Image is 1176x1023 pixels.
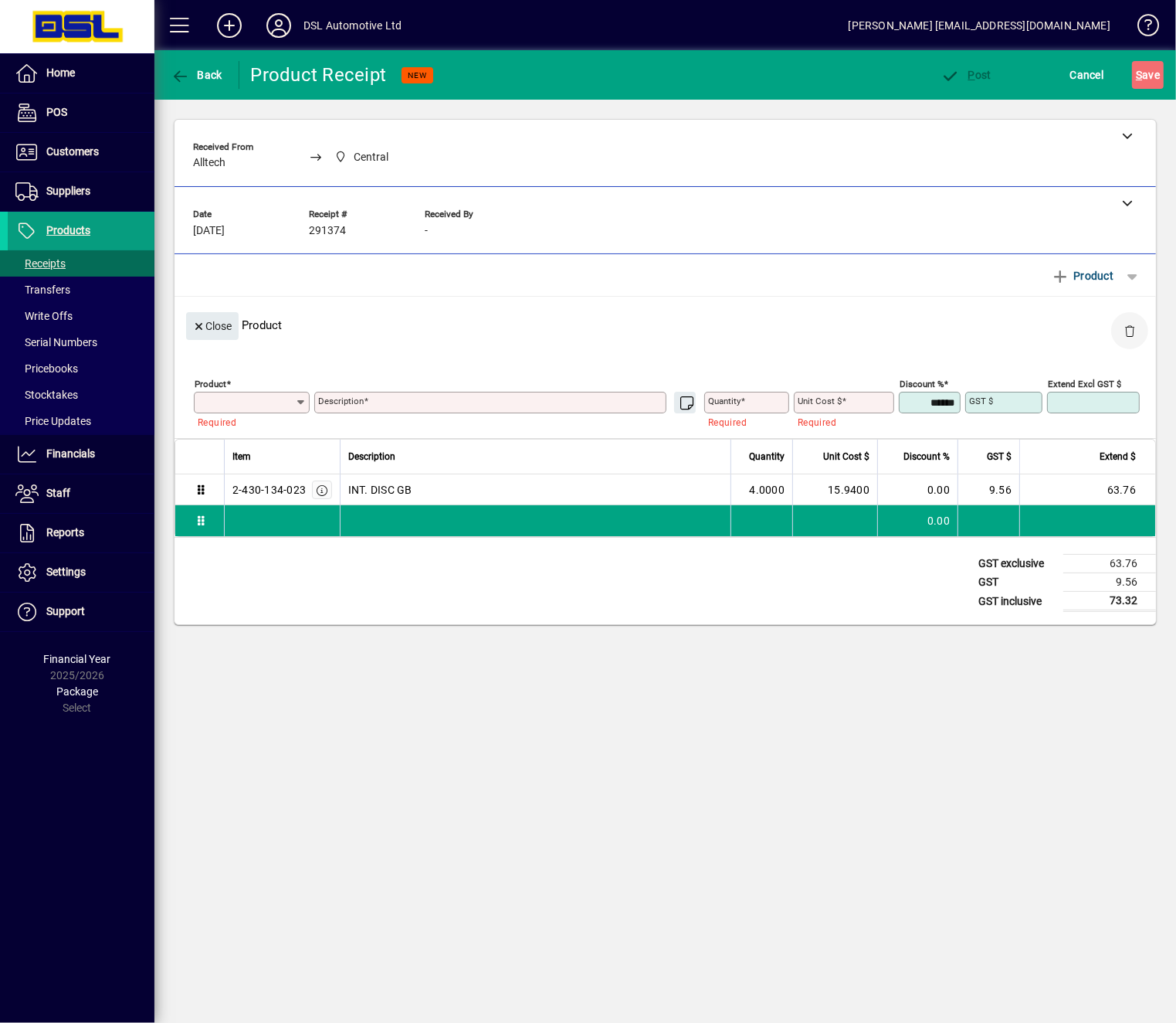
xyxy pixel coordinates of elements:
[8,593,154,631] a: Support
[1132,61,1164,89] button: Save
[8,54,154,93] a: Home
[408,70,427,80] span: NEW
[971,573,1063,592] td: GST
[971,555,1063,573] td: GST exclusive
[987,448,1012,465] span: GST $
[877,505,957,536] td: 0.00
[193,225,225,237] span: [DATE]
[195,379,226,389] mat-label: Product
[354,149,388,165] span: Central
[330,148,395,167] span: Central
[877,474,957,505] td: 0.00
[15,389,78,401] span: Stocktakes
[15,284,70,296] span: Transfers
[8,382,154,408] a: Stocktakes
[46,566,86,578] span: Settings
[171,69,222,81] span: Back
[1019,474,1155,505] td: 63.76
[15,336,97,348] span: Serial Numbers
[186,312,239,340] button: Close
[798,413,882,430] mat-error: Required
[969,396,993,406] mat-label: GST $
[8,514,154,552] a: Reports
[1066,61,1108,89] button: Cancel
[46,106,67,118] span: POS
[828,482,869,498] span: 15.9400
[318,396,364,406] mat-label: Description
[8,553,154,592] a: Settings
[1136,63,1160,87] span: ave
[941,69,991,81] span: ost
[193,157,225,169] span: Alltech
[957,474,1019,505] td: 9.56
[46,66,75,79] span: Home
[1111,312,1148,349] button: Delete
[708,413,777,430] mat-error: Required
[8,250,154,277] a: Receipts
[232,482,306,498] div: 2-430-134-023
[232,448,251,465] span: Item
[44,653,111,665] span: Financial Year
[46,487,70,499] span: Staff
[1063,592,1156,611] td: 73.32
[903,448,950,465] span: Discount %
[205,12,254,39] button: Add
[15,257,66,270] span: Receipts
[708,396,741,406] mat-label: Quantity
[8,408,154,434] a: Price Updates
[167,61,226,89] button: Back
[8,435,154,474] a: Financials
[1126,3,1157,53] a: Knowledge Base
[198,413,297,430] mat-error: Required
[8,93,154,132] a: POS
[303,13,402,38] div: DSL Automotive Ltd
[15,362,78,375] span: Pricebooks
[46,605,85,617] span: Support
[46,185,90,197] span: Suppliers
[309,225,346,237] span: 291374
[1100,448,1136,465] span: Extend $
[900,379,944,389] mat-label: Discount %
[46,447,95,460] span: Financials
[154,61,239,89] app-page-header-button: Back
[1111,324,1148,338] app-page-header-button: Delete
[251,63,387,87] div: Product Receipt
[798,396,842,406] mat-label: Unit Cost $
[8,172,154,211] a: Suppliers
[340,474,730,505] td: INT. DISC GB
[8,303,154,329] a: Write Offs
[8,474,154,513] a: Staff
[46,526,84,539] span: Reports
[1063,555,1156,573] td: 63.76
[192,314,232,339] span: Close
[56,685,98,698] span: Package
[749,448,785,465] span: Quantity
[15,415,91,427] span: Price Updates
[849,13,1110,38] div: [PERSON_NAME] [EMAIL_ADDRESS][DOMAIN_NAME]
[1063,573,1156,592] td: 9.56
[254,12,303,39] button: Profile
[46,145,99,158] span: Customers
[348,448,395,465] span: Description
[730,474,792,505] td: 4.0000
[46,224,90,236] span: Products
[8,355,154,382] a: Pricebooks
[8,329,154,355] a: Serial Numbers
[1136,69,1142,81] span: S
[1070,63,1104,87] span: Cancel
[8,277,154,303] a: Transfers
[175,297,1156,353] div: Product
[15,310,73,322] span: Write Offs
[823,448,869,465] span: Unit Cost $
[1048,379,1121,389] mat-label: Extend excl GST $
[937,61,995,89] button: Post
[8,133,154,172] a: Customers
[971,592,1063,611] td: GST inclusive
[968,69,975,81] span: P
[182,318,242,332] app-page-header-button: Close
[425,225,428,237] span: -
